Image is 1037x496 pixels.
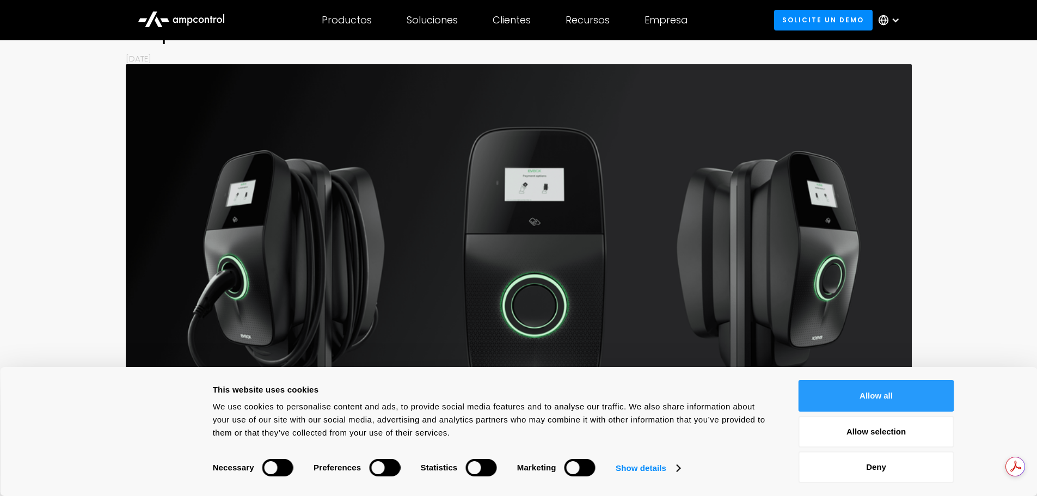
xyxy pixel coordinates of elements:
[645,14,688,26] div: Empresa
[566,14,610,26] div: Recursos
[126,53,912,64] p: [DATE]
[421,463,458,472] strong: Statistics
[517,463,556,472] strong: Marketing
[322,14,372,26] div: Productos
[799,451,954,483] button: Deny
[213,383,774,396] div: This website uses cookies
[407,14,458,26] div: Soluciones
[774,10,873,30] a: Solicite un demo
[314,463,361,472] strong: Preferences
[616,460,680,476] a: Show details
[493,14,531,26] div: Clientes
[213,400,774,439] div: We use cookies to personalise content and ads, to provide social media features and to analyse ou...
[799,416,954,448] button: Allow selection
[799,380,954,412] button: Allow all
[212,454,213,455] legend: Consent Selection
[213,463,254,472] strong: Necessary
